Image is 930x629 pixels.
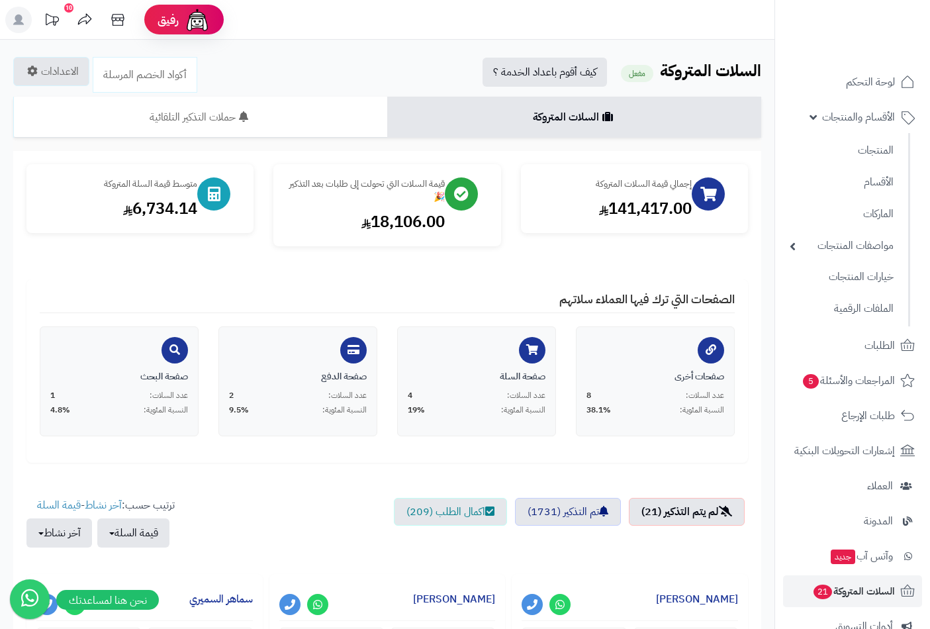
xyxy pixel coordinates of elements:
[394,498,507,526] a: اكمال الطلب (209)
[150,390,188,401] span: عدد السلات:
[822,108,895,126] span: الأقسام والمنتجات
[184,7,210,33] img: ai-face.png
[783,295,900,323] a: الملفات الرقمية
[534,197,692,220] div: 141,417.00
[586,390,591,401] span: 8
[846,73,895,91] span: لوحة التحكم
[408,370,545,383] div: صفحة السلة
[783,263,900,291] a: خيارات المنتجات
[158,12,179,28] span: رفيق
[26,518,92,548] button: آخر نشاط
[629,498,745,526] a: لم يتم التذكير (21)
[621,65,653,82] small: مفعل
[387,97,761,138] a: السلات المتروكة
[85,497,122,513] a: آخر نشاط
[802,371,895,390] span: المراجعات والأسئلة
[408,390,412,401] span: 4
[783,136,900,165] a: المنتجات
[841,407,895,425] span: طلبات الإرجاع
[93,57,197,93] a: أكواد الخصم المرسلة
[40,197,197,220] div: 6,734.14
[515,498,621,526] a: تم التذكير (1731)
[322,405,367,416] span: النسبة المئوية:
[783,200,900,228] a: الماركات
[783,505,922,537] a: المدونة
[40,293,735,313] h4: الصفحات التي ترك فيها العملاء سلاتهم
[507,390,545,401] span: عدد السلات:
[864,336,895,355] span: الطلبات
[534,177,692,191] div: إجمالي قيمة السلات المتروكة
[50,370,188,383] div: صفحة البحث
[812,582,895,601] span: السلات المتروكة
[483,58,607,87] a: كيف أقوم باعداد الخدمة ؟
[680,405,724,416] span: النسبة المئوية:
[783,330,922,362] a: الطلبات
[814,585,832,599] span: 21
[229,405,249,416] span: 9.5%
[13,57,89,86] a: الاعدادات
[831,550,855,564] span: جديد
[35,7,68,36] a: تحديثات المنصة
[794,442,895,460] span: إشعارات التحويلات البنكية
[660,59,761,83] b: السلات المتروكة
[783,435,922,467] a: إشعارات التحويلات البنكية
[189,591,253,607] a: سماهر السميري
[586,370,724,383] div: صفحات أخرى
[408,405,425,416] span: 19%
[783,400,922,432] a: طلبات الإرجاع
[783,232,900,260] a: مواصفات المنتجات
[783,66,922,98] a: لوحة التحكم
[501,405,545,416] span: النسبة المئوية:
[586,405,611,416] span: 38.1%
[26,498,175,548] ul: ترتيب حسب: -
[783,168,900,197] a: الأقسام
[867,477,893,495] span: العملاء
[13,97,387,138] a: حملات التذكير التلقائية
[783,470,922,502] a: العملاء
[328,390,367,401] span: عدد السلات:
[840,37,917,65] img: logo-2.png
[40,177,197,191] div: متوسط قيمة السلة المتروكة
[64,3,73,13] div: 10
[50,405,70,416] span: 4.8%
[686,390,724,401] span: عدد السلات:
[97,518,169,548] button: قيمة السلة
[287,177,444,204] div: قيمة السلات التي تحولت إلى طلبات بعد التذكير 🎉
[656,591,738,607] a: [PERSON_NAME]
[783,540,922,572] a: وآتس آبجديد
[864,512,893,530] span: المدونة
[229,370,367,383] div: صفحة الدفع
[783,575,922,607] a: السلات المتروكة21
[144,405,188,416] span: النسبة المئوية:
[37,497,81,513] a: قيمة السلة
[829,547,893,565] span: وآتس آب
[803,374,819,389] span: 5
[287,211,444,233] div: 18,106.00
[50,390,55,401] span: 1
[413,591,495,607] a: [PERSON_NAME]
[783,365,922,397] a: المراجعات والأسئلة5
[229,390,234,401] span: 2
